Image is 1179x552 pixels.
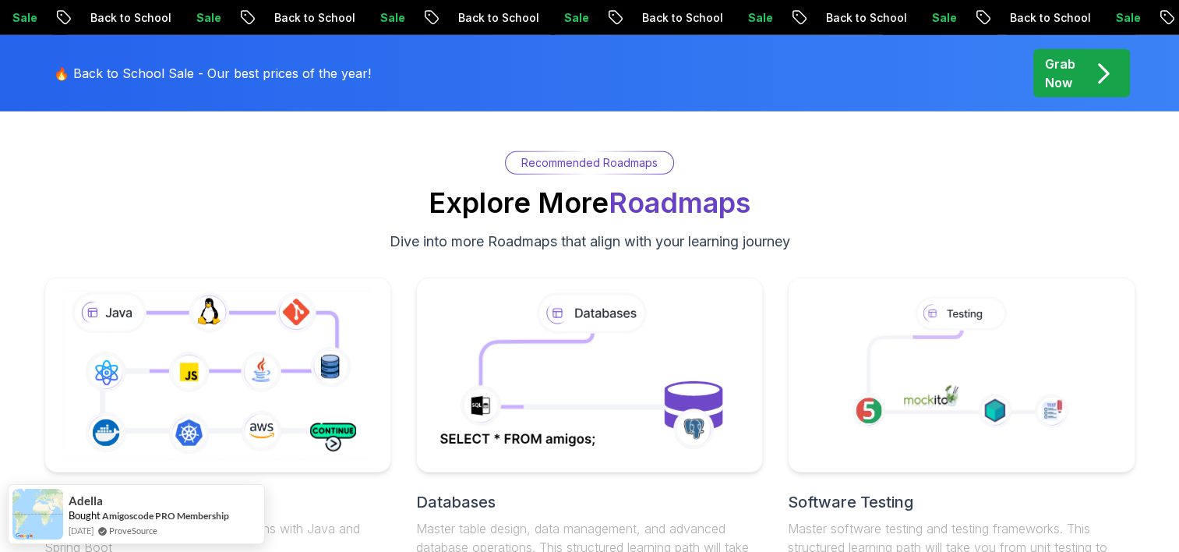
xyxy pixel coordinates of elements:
a: ProveSource [109,524,157,537]
p: Recommended Roadmaps [521,155,658,171]
p: Grab Now [1045,55,1075,92]
p: Back to School [206,10,312,26]
p: Sale [128,10,178,26]
span: Bought [69,509,101,522]
p: Sale [496,10,545,26]
p: Sale [680,10,729,26]
h2: Databases [416,491,763,513]
p: Back to School [757,10,863,26]
p: Sale [312,10,362,26]
p: Back to School [941,10,1047,26]
h2: Explore More [429,187,750,218]
span: [DATE] [69,524,94,537]
span: Adella [69,494,103,508]
h2: Software Testing [788,491,1135,513]
span: Roadmaps [609,186,750,220]
p: Dive into more Roadmaps that align with your learning journey [390,231,790,253]
p: Sale [1047,10,1097,26]
p: Back to School [574,10,680,26]
p: Back to School [22,10,128,26]
img: provesource social proof notification image [12,489,63,540]
p: Sale [863,10,913,26]
p: Back to School [390,10,496,26]
p: 🔥 Back to School Sale - Our best prices of the year! [54,64,371,83]
a: Amigoscode PRO Membership [102,509,229,522]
